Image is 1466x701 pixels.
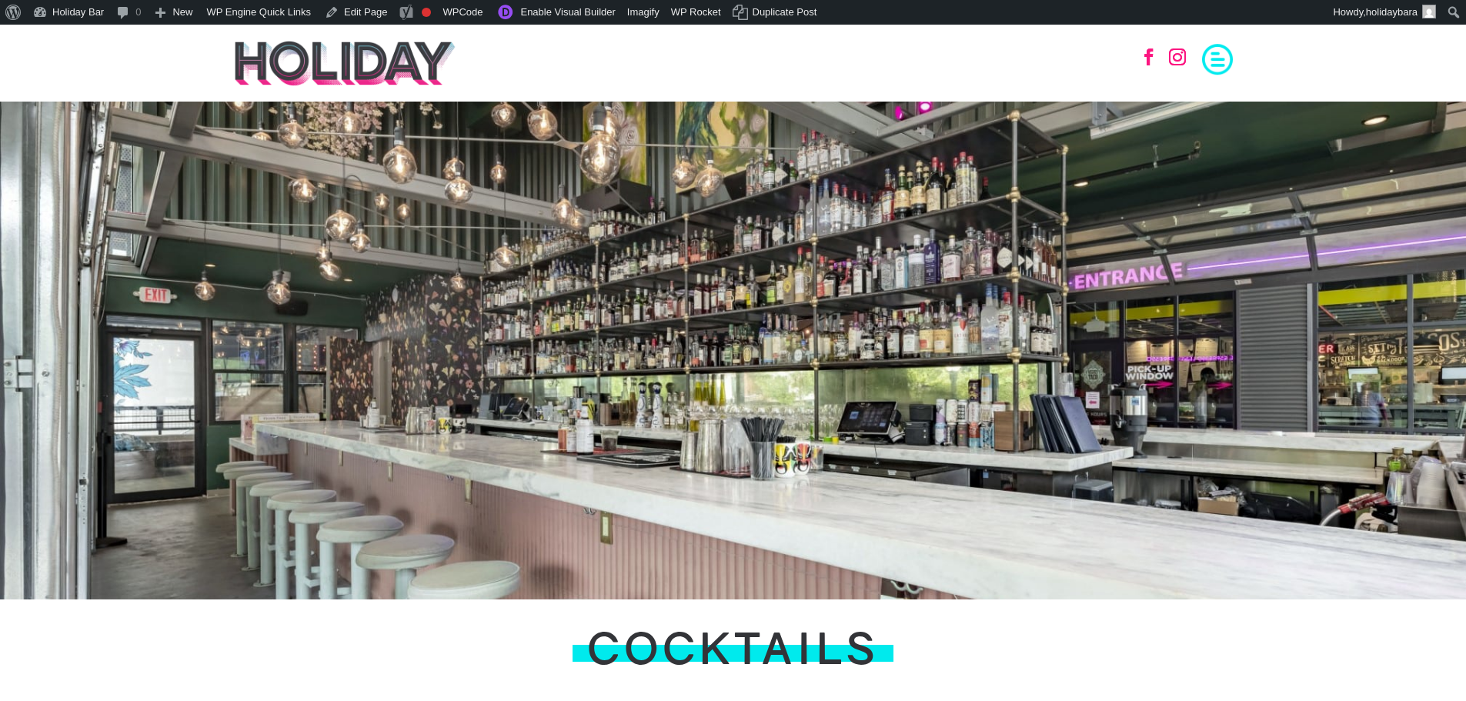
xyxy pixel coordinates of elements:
span: holidaybara [1366,6,1418,18]
h1: Cocktails [587,626,879,677]
a: Follow on Facebook [1132,40,1166,74]
img: holiday-logo-black [233,40,457,86]
a: Follow on Instagram [1160,40,1194,74]
div: Needs improvement [422,8,431,17]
